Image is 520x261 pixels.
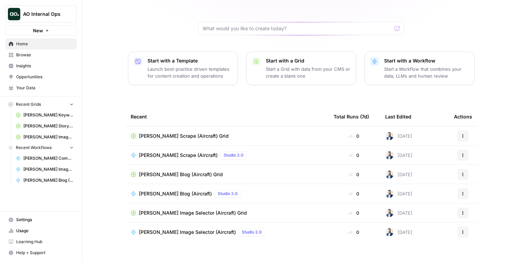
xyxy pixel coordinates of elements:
a: Learning Hub [6,236,77,247]
div: Total Runs (7d) [334,107,369,126]
a: Usage [6,225,77,236]
input: What would you like to create today? [203,25,392,32]
span: [PERSON_NAME] Scrape (Aircraft) [139,152,218,159]
div: 0 [334,171,374,178]
a: [PERSON_NAME] Keyword Analyzer (Aircraft) Grid [13,110,77,121]
span: Opportunities [16,74,74,80]
span: [PERSON_NAME] Story (Aircraft) Grid [23,123,74,129]
span: Studio 2.0 [242,229,262,235]
span: Usage [16,228,74,234]
img: 9jx7mcr4ixhpj047cl9iju68ah1c [385,190,393,198]
span: Studio 2.0 [218,191,238,197]
span: Learning Hub [16,239,74,245]
span: [PERSON_NAME] Image Selector (Aircraft) [23,166,74,172]
span: [PERSON_NAME] Image Selector (Aircraft) Grid [139,209,247,216]
span: New [33,27,43,34]
div: 0 [334,152,374,159]
img: 9jx7mcr4ixhpj047cl9iju68ah1c [385,209,393,217]
button: Start with a TemplateLaunch best-practice driven templates for content creation and operations [128,52,238,85]
a: Settings [6,214,77,225]
span: Home [16,41,74,47]
div: Recent [131,107,323,126]
span: Insights [16,63,74,69]
p: Start a Grid with data from your CMS or create a blank one [266,66,350,79]
a: [PERSON_NAME] Competitor Analyzer (Aircraft) [13,153,77,164]
span: [PERSON_NAME] Competitor Analyzer (Aircraft) [23,155,74,161]
span: [PERSON_NAME] Keyword Analyzer (Aircraft) Grid [23,112,74,118]
div: 0 [334,229,374,236]
a: Home [6,38,77,49]
a: [PERSON_NAME] Blog (Aircraft) [13,175,77,186]
div: 0 [334,133,374,139]
p: Start with a Grid [266,57,350,64]
button: Workspace: AO Internal Ops [6,5,77,23]
a: [PERSON_NAME] Blog (Aircraft) Grid [131,171,323,178]
a: [PERSON_NAME] Image Selector (Aircraft)Studio 2.0 [131,228,323,236]
div: Last Edited [385,107,411,126]
div: 0 [334,190,374,197]
span: Studio 2.0 [224,152,243,158]
a: Opportunities [6,71,77,82]
a: [PERSON_NAME] Scrape (Aircraft) Grid [131,133,323,139]
div: Actions [454,107,472,126]
div: 0 [334,209,374,216]
div: [DATE] [385,170,412,179]
a: [PERSON_NAME] Scrape (Aircraft)Studio 2.0 [131,151,323,159]
p: Launch best-practice driven templates for content creation and operations [148,66,232,79]
span: AO Internal Ops [23,11,65,18]
img: 9jx7mcr4ixhpj047cl9iju68ah1c [385,132,393,140]
p: Start a Workflow that combines your data, LLMs and human review [384,66,469,79]
div: [DATE] [385,209,412,217]
span: Browse [16,52,74,58]
img: AO Internal Ops Logo [8,8,20,20]
a: Your Data [6,82,77,93]
div: [DATE] [385,132,412,140]
button: Recent Grids [6,99,77,110]
button: Help + Support [6,247,77,258]
a: [PERSON_NAME] Story (Aircraft) Grid [13,121,77,132]
span: Help + Support [16,250,74,256]
a: [PERSON_NAME] Image Selector (Aircraft) Grid [13,132,77,143]
img: 9jx7mcr4ixhpj047cl9iju68ah1c [385,151,393,159]
span: Settings [16,217,74,223]
button: Start with a WorkflowStart a Workflow that combines your data, LLMs and human review [365,52,475,85]
button: Start with a GridStart a Grid with data from your CMS or create a blank one [246,52,356,85]
span: [PERSON_NAME] Blog (Aircraft) Grid [139,171,223,178]
div: [DATE] [385,190,412,198]
img: 9jx7mcr4ixhpj047cl9iju68ah1c [385,228,393,236]
span: [PERSON_NAME] Image Selector (Aircraft) [139,229,236,236]
a: Browse [6,49,77,60]
span: [PERSON_NAME] Blog (Aircraft) [23,177,74,183]
div: [DATE] [385,228,412,236]
span: Recent Grids [16,101,41,107]
span: Your Data [16,85,74,91]
p: Start with a Template [148,57,232,64]
span: [PERSON_NAME] Blog (Aircraft) [139,190,212,197]
span: Recent Workflows [16,145,52,151]
img: 9jx7mcr4ixhpj047cl9iju68ah1c [385,170,393,179]
a: [PERSON_NAME] Image Selector (Aircraft) Grid [131,209,323,216]
a: [PERSON_NAME] Blog (Aircraft)Studio 2.0 [131,190,323,198]
p: Start with a Workflow [384,57,469,64]
div: [DATE] [385,151,412,159]
a: [PERSON_NAME] Image Selector (Aircraft) [13,164,77,175]
a: Insights [6,60,77,71]
button: New [6,25,77,36]
button: Recent Workflows [6,143,77,153]
span: [PERSON_NAME] Scrape (Aircraft) Grid [139,133,229,139]
span: [PERSON_NAME] Image Selector (Aircraft) Grid [23,134,74,140]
